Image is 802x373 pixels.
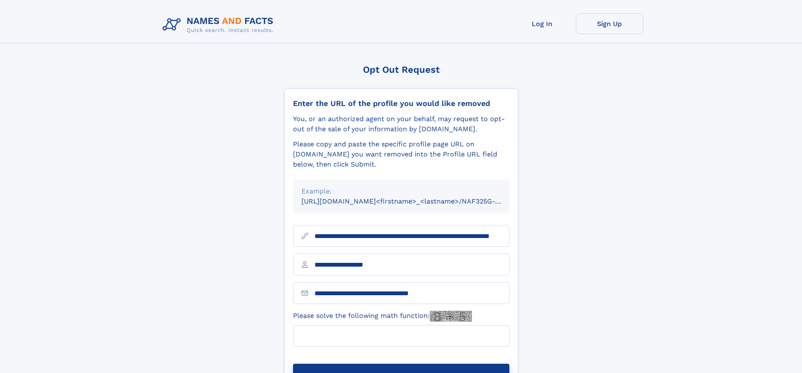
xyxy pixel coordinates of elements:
small: [URL][DOMAIN_NAME]<firstname>_<lastname>/NAF325G-xxxxxxxx [301,197,525,205]
a: Sign Up [576,13,643,34]
div: Enter the URL of the profile you would like removed [293,99,509,108]
img: Logo Names and Facts [159,13,280,36]
div: Please copy and paste the specific profile page URL on [DOMAIN_NAME] you want removed into the Pr... [293,139,509,169]
a: Log In [509,13,576,34]
div: You, or an authorized agent on your behalf, may request to opt-out of the sale of your informatio... [293,114,509,134]
div: Opt Out Request [284,64,518,75]
div: Example: [301,186,501,196]
label: Please solve the following math function: [293,311,472,322]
